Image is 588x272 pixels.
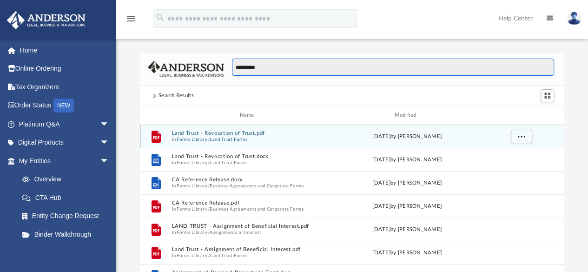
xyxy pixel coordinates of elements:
[208,183,210,189] span: /
[171,111,325,119] div: Name
[13,225,123,244] a: Binder Walkthrough
[177,253,207,259] button: Forms Library
[210,183,304,189] button: Business Agreements and Corporate Forms
[53,99,74,113] div: NEW
[144,111,167,119] div: id
[330,111,484,119] div: Modified
[330,202,484,211] div: [DATE] by [PERSON_NAME]
[330,179,484,187] div: [DATE] by [PERSON_NAME]
[13,188,123,207] a: CTA Hub
[210,253,247,259] button: Land Trust Forms
[172,177,326,183] button: CA Reference Release.docx
[541,89,555,102] button: Switch to Grid View
[330,133,484,141] div: [DATE] by [PERSON_NAME]
[177,183,207,189] button: Forms Library
[172,153,326,159] button: Land Trust - Revocation of Trust.docx
[172,183,326,189] span: In
[177,160,207,166] button: Forms Library
[330,156,484,164] div: [DATE] by [PERSON_NAME]
[100,152,119,171] span: arrow_drop_down
[208,206,210,212] span: /
[172,223,326,229] button: LAND TRUST - Assignment of Beneficial Interest.pdf
[172,130,326,136] button: Land Trust - Revocation of Trust.pdf
[126,13,137,24] i: menu
[330,226,484,234] div: [DATE] by [PERSON_NAME]
[172,206,326,212] span: In
[232,59,554,76] input: Search files and folders
[177,137,207,143] button: Forms Library
[7,152,123,170] a: My Entitiesarrow_drop_down
[208,137,210,143] span: /
[7,78,123,96] a: Tax Organizers
[172,230,326,236] span: In
[210,230,261,236] button: Assignments of Interest
[4,11,88,29] img: Anderson Advisors Platinum Portal
[208,160,210,166] span: /
[210,206,304,212] button: Business Agreements and Corporate Forms
[172,160,326,166] span: In
[7,115,123,133] a: Platinum Q&Aarrow_drop_down
[126,18,137,24] a: menu
[177,230,207,236] button: Forms Library
[210,137,247,143] button: Land Trust Forms
[172,246,326,252] button: Land Trust - Assignment of Beneficial Interest.pdf
[208,230,210,236] span: /
[100,115,119,134] span: arrow_drop_down
[177,206,207,212] button: Forms Library
[100,133,119,153] span: arrow_drop_down
[13,170,123,189] a: Overview
[567,12,581,25] img: User Pic
[208,253,210,259] span: /
[510,130,532,144] button: More options
[7,60,123,78] a: Online Ordering
[172,253,326,259] span: In
[330,249,484,257] div: [DATE] by [PERSON_NAME]
[7,133,123,152] a: Digital Productsarrow_drop_down
[172,200,326,206] button: CA Reference Release.pdf
[7,96,123,115] a: Order StatusNEW
[159,92,194,100] div: Search Results
[172,137,326,143] span: In
[488,111,553,119] div: id
[13,207,123,226] a: Entity Change Request
[155,13,165,23] i: search
[7,41,123,60] a: Home
[210,160,247,166] button: Land Trust Forms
